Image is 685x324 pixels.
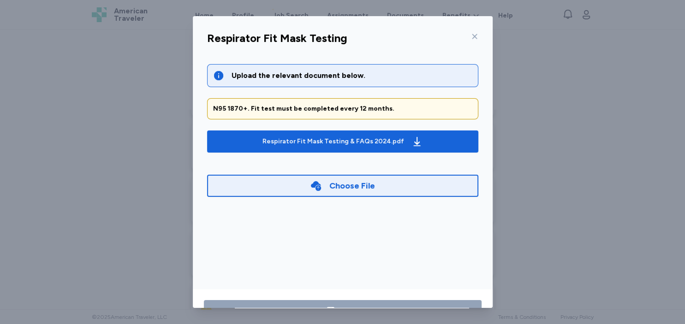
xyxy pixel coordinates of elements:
[213,104,472,113] div: N95 1870+. Fit test must be completed every 12 months.
[262,137,404,146] div: Respirator Fit Mask Testing & FAQs 2024.pdf
[207,130,478,153] button: Respirator Fit Mask Testing & FAQs 2024.pdf
[232,70,472,81] div: Upload the relevant document below.
[204,300,482,322] button: Save
[207,31,347,46] div: Respirator Fit Mask Testing
[329,179,375,192] div: Choose File
[340,305,360,318] div: Save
